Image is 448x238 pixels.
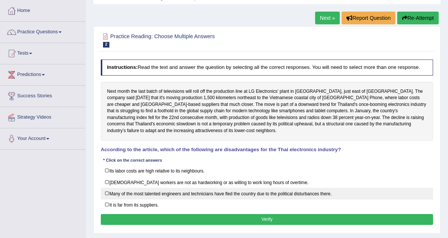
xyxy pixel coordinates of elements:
[315,12,340,24] a: Next »
[101,157,165,164] div: * Click on the correct answers
[0,64,85,83] a: Predictions
[0,107,85,126] a: Strategy Videos
[101,199,433,211] label: It is far from its suppliers.
[103,42,110,48] span: 2
[101,59,433,75] h4: Read the text and answer the question by selecting all the correct responses. You will need to se...
[101,82,433,141] div: Next month the last batch of televisions will roll off the production line at LG Electronics' pla...
[342,12,395,24] button: Report Question
[0,0,85,19] a: Home
[101,214,433,225] button: Verify
[101,176,433,188] label: [DEMOGRAPHIC_DATA] workers are not as hardworking or as willing to work long hours of overtime.
[0,22,85,40] a: Practice Questions
[107,64,137,70] b: Instructions:
[0,86,85,104] a: Success Stories
[101,32,307,48] h2: Practice Reading: Choose Multiple Answers
[0,43,85,62] a: Tests
[101,188,433,199] label: Many of the most talented engineers and technicians have fled the country due to the political di...
[397,12,439,24] button: Re-Attempt
[101,165,433,177] label: Its labor costs are high relative to its neighbours.
[101,147,433,153] h4: According to the article, which of the following are disadvantages for the Thai electronics indus...
[0,128,85,147] a: Your Account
